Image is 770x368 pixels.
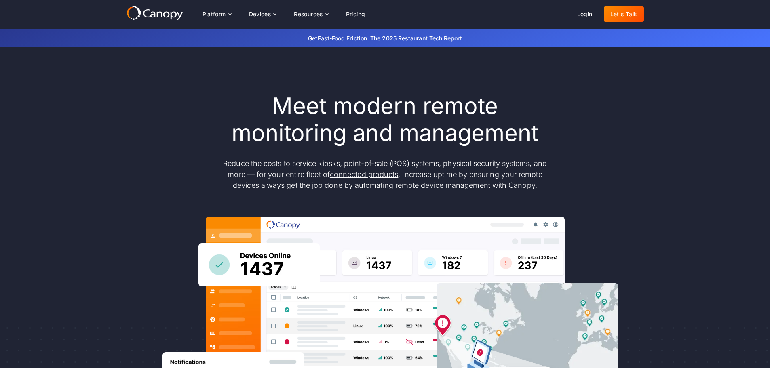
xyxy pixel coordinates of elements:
[287,6,334,22] div: Resources
[215,158,555,191] p: Reduce the costs to service kiosks, point-of-sale (POS) systems, physical security systems, and m...
[318,35,462,42] a: Fast-Food Friction: The 2025 Restaurant Tech Report
[243,6,283,22] div: Devices
[604,6,644,22] a: Let's Talk
[198,243,320,286] img: Canopy sees how many devices are online
[215,93,555,147] h1: Meet modern remote monitoring and management
[187,34,583,42] p: Get
[249,11,271,17] div: Devices
[203,11,226,17] div: Platform
[196,6,238,22] div: Platform
[294,11,323,17] div: Resources
[340,6,372,22] a: Pricing
[330,170,398,179] a: connected products
[571,6,599,22] a: Login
